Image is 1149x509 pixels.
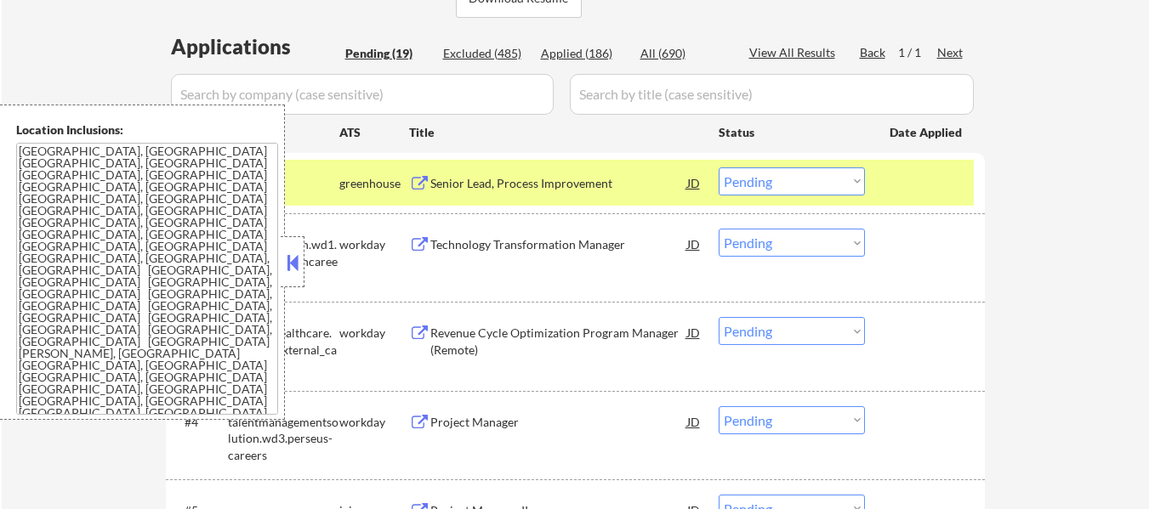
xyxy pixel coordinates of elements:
[228,414,339,464] div: talentmanagementsolution.wd3.perseus-careers
[430,325,687,358] div: Revenue Cycle Optimization Program Manager (Remote)
[640,45,725,62] div: All (690)
[345,45,430,62] div: Pending (19)
[685,167,702,198] div: JD
[339,236,409,253] div: workday
[937,44,964,61] div: Next
[171,37,339,57] div: Applications
[339,414,409,431] div: workday
[719,116,865,147] div: Status
[541,45,626,62] div: Applied (186)
[898,44,937,61] div: 1 / 1
[430,175,687,192] div: Senior Lead, Process Improvement
[339,175,409,192] div: greenhouse
[685,229,702,259] div: JD
[171,74,554,115] input: Search by company (case sensitive)
[430,236,687,253] div: Technology Transformation Manager
[749,44,840,61] div: View All Results
[443,45,528,62] div: Excluded (485)
[685,406,702,437] div: JD
[339,325,409,342] div: workday
[409,124,702,141] div: Title
[860,44,887,61] div: Back
[890,124,964,141] div: Date Applied
[16,122,278,139] div: Location Inclusions:
[185,414,214,431] div: #4
[570,74,974,115] input: Search by title (case sensitive)
[685,317,702,348] div: JD
[430,414,687,431] div: Project Manager
[339,124,409,141] div: ATS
